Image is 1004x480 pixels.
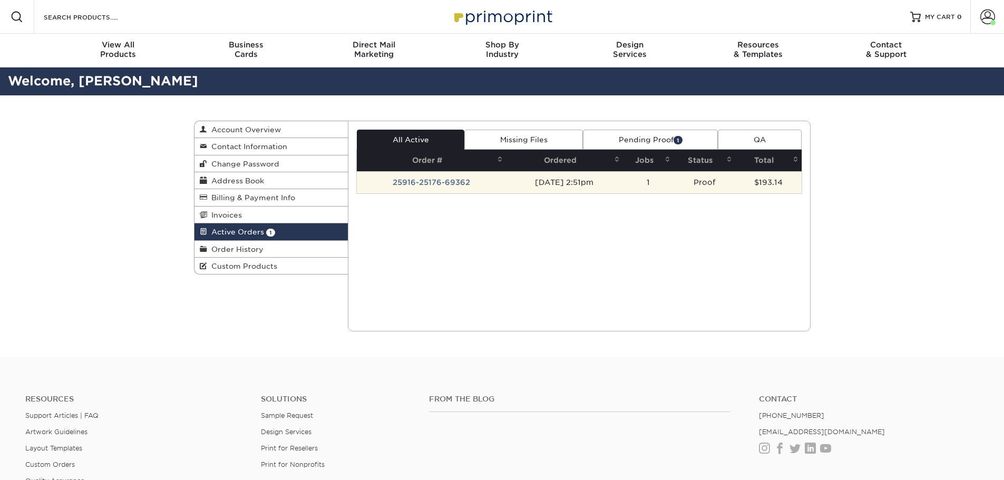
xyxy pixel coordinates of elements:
div: Industry [438,40,566,59]
span: Account Overview [207,125,281,134]
span: Billing & Payment Info [207,193,295,202]
th: Order # [357,150,506,171]
span: Order History [207,245,264,253]
a: Resources& Templates [694,34,822,67]
input: SEARCH PRODUCTS..... [43,11,145,23]
a: BusinessCards [182,34,310,67]
td: 25916-25176-69362 [357,171,506,193]
h4: Solutions [261,395,413,404]
span: Shop By [438,40,566,50]
div: & Support [822,40,950,59]
td: 1 [623,171,674,193]
a: Billing & Payment Info [194,189,348,206]
span: View All [54,40,182,50]
span: MY CART [925,13,955,22]
a: Custom Products [194,258,348,274]
td: [DATE] 2:51pm [506,171,623,193]
a: Order History [194,241,348,258]
span: 1 [674,136,683,144]
a: Account Overview [194,121,348,138]
div: & Templates [694,40,822,59]
a: Contact [759,395,979,404]
span: Design [566,40,694,50]
div: Marketing [310,40,438,59]
span: Custom Products [207,262,277,270]
a: Invoices [194,207,348,223]
span: Resources [694,40,822,50]
a: All Active [357,130,464,150]
a: Print for Resellers [261,444,318,452]
a: Contact& Support [822,34,950,67]
h4: From the Blog [429,395,730,404]
a: Print for Nonprofits [261,461,325,468]
a: Design Services [261,428,311,436]
a: Shop ByIndustry [438,34,566,67]
th: Status [674,150,735,171]
th: Jobs [623,150,674,171]
th: Total [735,150,801,171]
div: Cards [182,40,310,59]
td: $193.14 [735,171,801,193]
h4: Resources [25,395,245,404]
span: Direct Mail [310,40,438,50]
a: Sample Request [261,412,313,419]
span: Invoices [207,211,242,219]
a: Active Orders 1 [194,223,348,240]
a: Direct MailMarketing [310,34,438,67]
span: Contact [822,40,950,50]
a: Missing Files [464,130,583,150]
a: Pending Proof1 [583,130,718,150]
span: Contact Information [207,142,287,151]
th: Ordered [506,150,623,171]
a: Contact Information [194,138,348,155]
span: Business [182,40,310,50]
div: Services [566,40,694,59]
span: 1 [266,229,275,237]
a: [EMAIL_ADDRESS][DOMAIN_NAME] [759,428,885,436]
td: Proof [674,171,735,193]
a: Address Book [194,172,348,189]
a: View AllProducts [54,34,182,67]
span: Address Book [207,177,264,185]
span: 0 [957,13,962,21]
img: Primoprint [450,5,555,28]
a: Change Password [194,155,348,172]
span: Active Orders [207,228,264,236]
a: QA [718,130,801,150]
a: DesignServices [566,34,694,67]
div: Products [54,40,182,59]
span: Change Password [207,160,279,168]
a: [PHONE_NUMBER] [759,412,824,419]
